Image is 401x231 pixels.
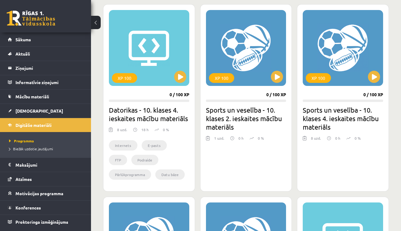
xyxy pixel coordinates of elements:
[8,47,83,61] a: Aktuāli
[8,215,83,229] a: Proktoringa izmēģinājums
[15,94,49,99] span: Mācību materiāli
[8,75,83,89] a: Informatīvie ziņojumi
[15,158,83,172] legend: Maksājumi
[8,172,83,186] a: Atzīmes
[9,138,85,144] a: Programma
[8,118,83,132] a: Digitālie materiāli
[8,90,83,104] a: Mācību materiāli
[15,176,32,182] span: Atzīmes
[209,73,234,83] div: XP 100
[8,61,83,75] a: Ziņojumi
[7,11,55,26] a: Rīgas 1. Tālmācības vidusskola
[9,146,53,151] span: Biežāk uzdotie jautājumi
[15,37,31,42] span: Sākums
[131,155,158,165] li: Podraide
[15,219,68,225] span: Proktoringa izmēģinājums
[109,169,151,180] li: Pārlūkprogramma
[163,127,169,132] p: 0 %
[141,127,149,132] p: 18 h
[117,127,127,136] div: 8 uzd.
[311,135,321,144] div: 8 uzd.
[8,158,83,172] a: Maksājumi
[15,205,41,210] span: Konferences
[8,201,83,215] a: Konferences
[206,106,286,131] h2: Sports un veselība - 10. klases 2. ieskaites mācību materiāls
[112,73,137,83] div: XP 100
[15,51,30,56] span: Aktuāli
[109,155,127,165] li: FTP
[109,106,189,123] h2: Datorikas - 10. klases 4. ieskaites mācību materiāls
[355,135,361,141] p: 0 %
[214,135,224,144] div: 1 uzd.
[15,122,52,128] span: Digitālie materiāli
[15,191,63,196] span: Motivācijas programma
[258,135,264,141] p: 0 %
[238,135,244,141] p: 0 h
[8,186,83,200] a: Motivācijas programma
[15,75,83,89] legend: Informatīvie ziņojumi
[109,140,137,151] li: Internets
[306,73,331,83] div: XP 100
[142,140,167,151] li: E-pasts
[155,169,185,180] li: Datu bāze
[15,61,83,75] legend: Ziņojumi
[8,32,83,46] a: Sākums
[8,104,83,118] a: [DEMOGRAPHIC_DATA]
[15,108,63,114] span: [DEMOGRAPHIC_DATA]
[9,146,85,151] a: Biežāk uzdotie jautājumi
[303,106,383,131] h2: Sports un veselība - 10. klases 4. ieskaites mācību materiāls
[335,135,340,141] p: 0 h
[9,138,34,143] span: Programma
